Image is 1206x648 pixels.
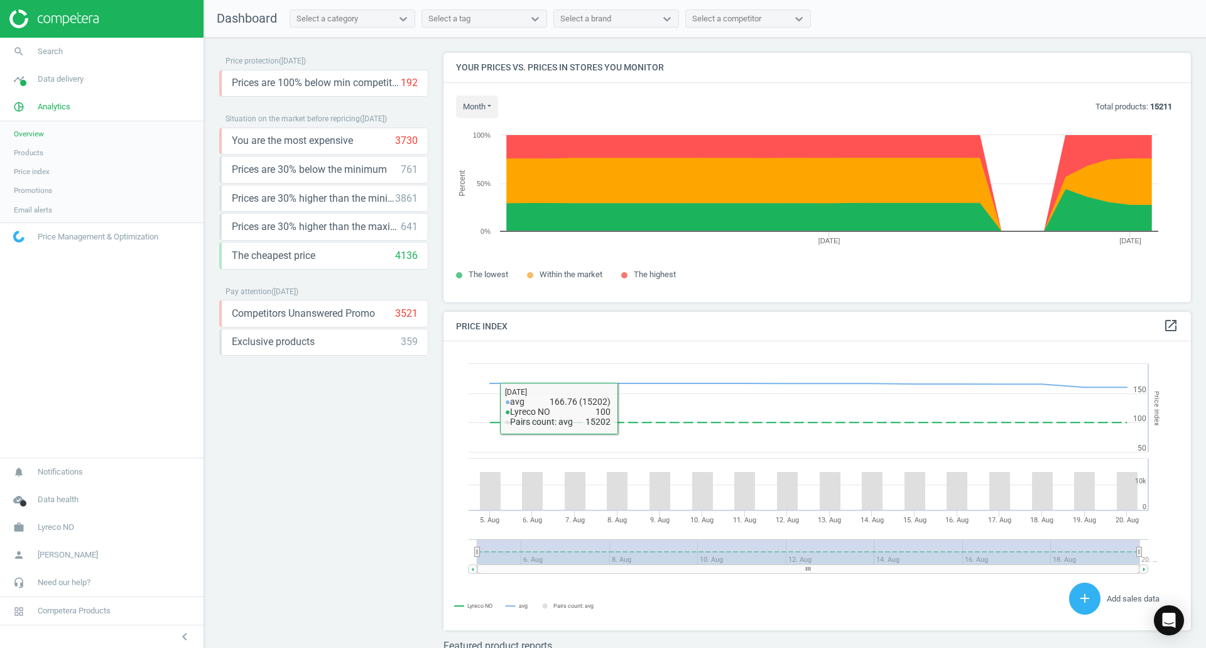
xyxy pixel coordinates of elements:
[1141,556,1157,564] tspan: 20. …
[1077,591,1092,606] i: add
[456,96,498,118] button: month
[225,57,279,65] span: Price protection
[38,231,158,243] span: Price Management & Optimization
[903,516,926,524] tspan: 15. Aug
[38,494,79,505] span: Data health
[473,131,491,139] text: 100%
[480,516,499,524] tspan: 5. Aug
[1138,444,1146,453] text: 50
[395,249,418,263] div: 4136
[177,629,192,644] i: chevron_left
[553,603,594,609] tspan: Pairs count: avg
[38,74,84,85] span: Data delivery
[7,95,31,119] i: pie_chart_outlined
[1154,605,1184,635] div: Open Intercom Messenger
[7,515,31,539] i: work
[7,543,31,567] i: person
[401,220,418,234] div: 641
[38,46,63,57] span: Search
[1116,516,1139,524] tspan: 20. Aug
[13,231,24,243] img: wGWNvw8QSZomAAAAABJRU5ErkJggg==
[401,76,418,90] div: 192
[271,287,298,296] span: ( [DATE] )
[818,237,840,244] tspan: [DATE]
[634,270,676,279] span: The highest
[1133,414,1146,423] text: 100
[861,516,884,524] tspan: 14. Aug
[395,307,418,321] div: 3521
[7,67,31,91] i: timeline
[1163,318,1178,333] i: open_in_new
[14,129,44,139] span: Overview
[560,13,611,25] div: Select a brand
[225,287,271,296] span: Pay attention
[217,11,277,26] span: Dashboard
[1107,594,1160,603] span: Add sales data
[232,220,401,234] span: Prices are 30% higher than the maximal
[14,167,50,177] span: Price index
[1153,391,1161,426] tspan: Price Index
[232,335,315,349] span: Exclusive products
[232,192,395,206] span: Prices are 30% higher than the minimum
[988,516,1011,524] tspan: 17. Aug
[733,516,756,524] tspan: 11. Aug
[395,134,418,148] div: 3730
[519,603,528,609] tspan: avg
[428,13,470,25] div: Select a tag
[7,460,31,484] i: notifications
[692,13,761,25] div: Select a competitor
[1135,477,1146,485] text: 10k
[38,605,111,617] span: Competera Products
[38,101,70,113] span: Analytics
[1143,503,1146,511] text: 0
[690,516,714,524] tspan: 10. Aug
[401,335,418,349] div: 359
[523,516,542,524] tspan: 6. Aug
[443,53,1191,82] h4: Your prices vs. prices in stores you monitor
[279,57,306,65] span: ( [DATE] )
[14,148,43,158] span: Products
[818,516,841,524] tspan: 13. Aug
[650,516,670,524] tspan: 9. Aug
[1163,318,1178,334] a: open_in_new
[225,114,360,123] span: Situation on the market before repricing
[38,577,90,588] span: Need our help?
[38,466,83,478] span: Notifications
[169,629,200,645] button: chevron_left
[296,13,358,25] div: Select a category
[458,170,467,196] tspan: Percent
[395,192,418,206] div: 3861
[945,516,969,524] tspan: 16. Aug
[232,163,387,177] span: Prices are 30% below the minimum
[7,40,31,63] i: search
[607,516,627,524] tspan: 8. Aug
[481,228,491,235] text: 0%
[232,76,401,90] span: Prices are 100% below min competitor
[38,522,74,533] span: Lyreco NO
[232,307,375,321] span: Competitors Unanswered Promo
[7,571,31,595] i: headset_mic
[565,516,585,524] tspan: 7. Aug
[469,270,508,279] span: The lowest
[7,488,31,512] i: cloud_done
[401,163,418,177] div: 761
[1119,237,1141,244] tspan: [DATE]
[38,549,98,561] span: [PERSON_NAME]
[232,134,353,148] span: You are the most expensive
[776,516,799,524] tspan: 12. Aug
[1073,516,1096,524] tspan: 19. Aug
[14,185,52,195] span: Promotions
[9,9,99,28] img: ajHJNr6hYgQAAAAASUVORK5CYII=
[1069,583,1100,615] button: add
[443,312,1191,341] h4: Price Index
[360,114,387,123] span: ( [DATE] )
[232,249,315,263] span: The cheapest price
[1150,102,1172,111] b: 15211
[467,603,492,609] tspan: Lyreco NO
[540,270,602,279] span: Within the market
[1095,101,1172,113] p: Total products:
[1030,516,1053,524] tspan: 18. Aug
[477,180,491,187] text: 50%
[14,205,52,215] span: Email alerts
[1133,385,1146,394] text: 150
